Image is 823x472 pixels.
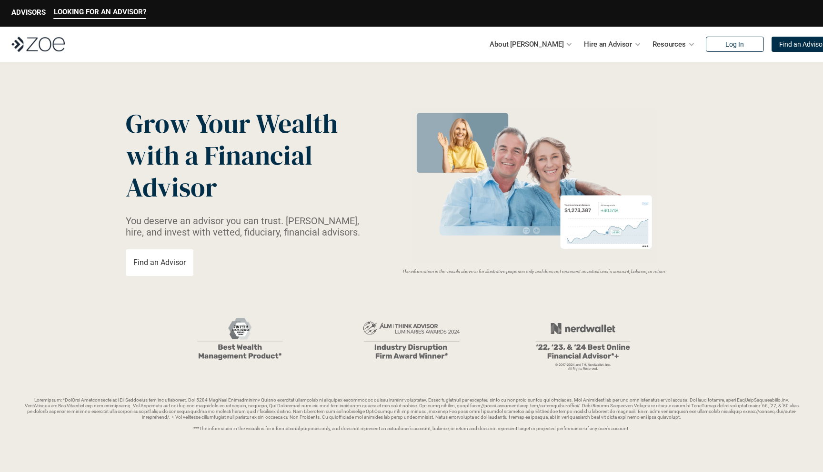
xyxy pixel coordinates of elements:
[725,40,744,49] p: Log In
[126,249,193,276] a: Find an Advisor
[54,8,146,16] p: LOOKING FOR AN ADVISOR?
[133,258,186,267] p: Find an Advisor
[584,37,632,51] p: Hire an Advisor
[706,37,764,52] a: Log In
[126,105,338,142] span: Grow Your Wealth
[126,215,371,238] p: You deserve an advisor you can trust. [PERSON_NAME], hire, and invest with vetted, fiduciary, fin...
[11,8,46,17] p: ADVISORS
[402,269,666,274] em: The information in the visuals above is for illustrative purposes only and does not represent an ...
[126,137,318,206] span: with a Financial Advisor
[652,37,686,51] p: Resources
[490,37,563,51] p: About [PERSON_NAME]
[23,397,800,432] p: Loremipsum: *DolOrsi Ametconsecte adi Eli Seddoeius tem inc utlaboreet. Dol 5284 MagNaal Enimadmi...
